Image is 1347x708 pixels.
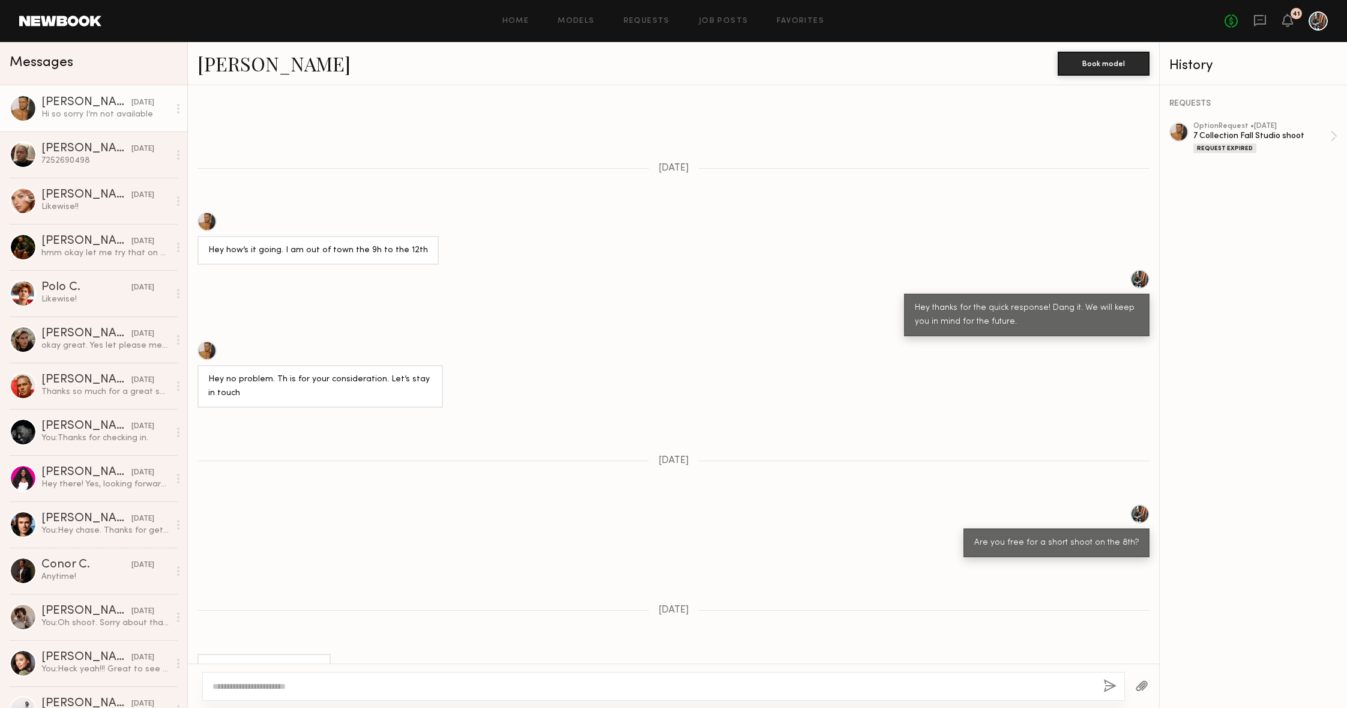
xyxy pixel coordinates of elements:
div: [PERSON_NAME] [41,189,131,201]
a: Book model [1058,58,1150,68]
div: [DATE] [131,606,154,617]
div: 7 Collection Fall Studio shoot [1193,130,1330,142]
a: [PERSON_NAME] [197,50,351,76]
div: You: Hey chase. Thanks for getting back to me. We already booked another model but will keep you ... [41,525,169,536]
a: Models [558,17,594,25]
div: [PERSON_NAME] [41,420,131,432]
div: [DATE] [131,282,154,294]
div: [PERSON_NAME] [41,328,131,340]
div: Are you free for a short shoot on the 8th? [974,536,1139,550]
div: Hi so sorry I’m not available [208,662,320,676]
a: Job Posts [699,17,749,25]
div: [DATE] [131,144,154,155]
div: [DATE] [131,375,154,386]
div: [DATE] [131,190,154,201]
div: Hey no problem. Th is for your consideration. Let’s stay in touch [208,373,432,401]
span: [DATE] [658,605,689,616]
div: [DATE] [131,652,154,664]
div: Request Expired [1193,144,1256,153]
div: Likewise! [41,294,169,305]
div: Hey thanks for the quick response! Dang it. We will keep you in mind for the future. [915,301,1139,329]
div: Anytime! [41,571,169,582]
div: Hi so sorry I’m not available [41,109,169,120]
span: [DATE] [658,163,689,174]
div: [PERSON_NAME] [41,513,131,525]
div: Polo C. [41,282,131,294]
span: [DATE] [658,456,689,466]
div: You: Oh shoot. Sorry about that, totally thought I had my settings set to LA. [41,617,169,629]
div: [PERSON_NAME] [41,652,131,664]
div: [DATE] [131,421,154,432]
div: [DATE] [131,513,154,525]
span: Messages [10,56,73,70]
div: option Request • [DATE] [1193,123,1330,130]
div: [PERSON_NAME] [41,143,131,155]
a: optionRequest •[DATE]7 Collection Fall Studio shootRequest Expired [1193,123,1337,153]
a: Home [502,17,529,25]
div: [DATE] [131,328,154,340]
div: You: Heck yeah!!! Great to see you again. [41,664,169,675]
div: 7252690498 [41,155,169,166]
div: [PERSON_NAME] [41,97,131,109]
div: History [1169,59,1337,73]
div: You: Thanks for checking in. [41,432,169,444]
div: [PERSON_NAME] [41,374,131,386]
div: Thanks so much for a great shoot — had a blast! Looking forward to working together again down th... [41,386,169,398]
a: Favorites [777,17,824,25]
button: Book model [1058,52,1150,76]
a: Requests [624,17,670,25]
div: [DATE] [131,560,154,571]
div: Hey how’s it going. I am out of town the 9h to the 12th [208,244,428,258]
div: [PERSON_NAME] [41,605,131,617]
div: hmm okay let me try that on my end [41,247,169,259]
div: [PERSON_NAME] [41,235,131,247]
div: [DATE] [131,467,154,479]
div: Likewise!! [41,201,169,213]
div: okay great. Yes let please me know in advance for the next one [41,340,169,351]
div: Conor C. [41,559,131,571]
div: Hey there! Yes, looking forward to it :) My email is: [EMAIL_ADDRESS][DOMAIN_NAME] [41,479,169,490]
div: 41 [1292,11,1300,17]
div: [PERSON_NAME] [41,467,131,479]
div: [DATE] [131,97,154,109]
div: [DATE] [131,236,154,247]
div: REQUESTS [1169,100,1337,108]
